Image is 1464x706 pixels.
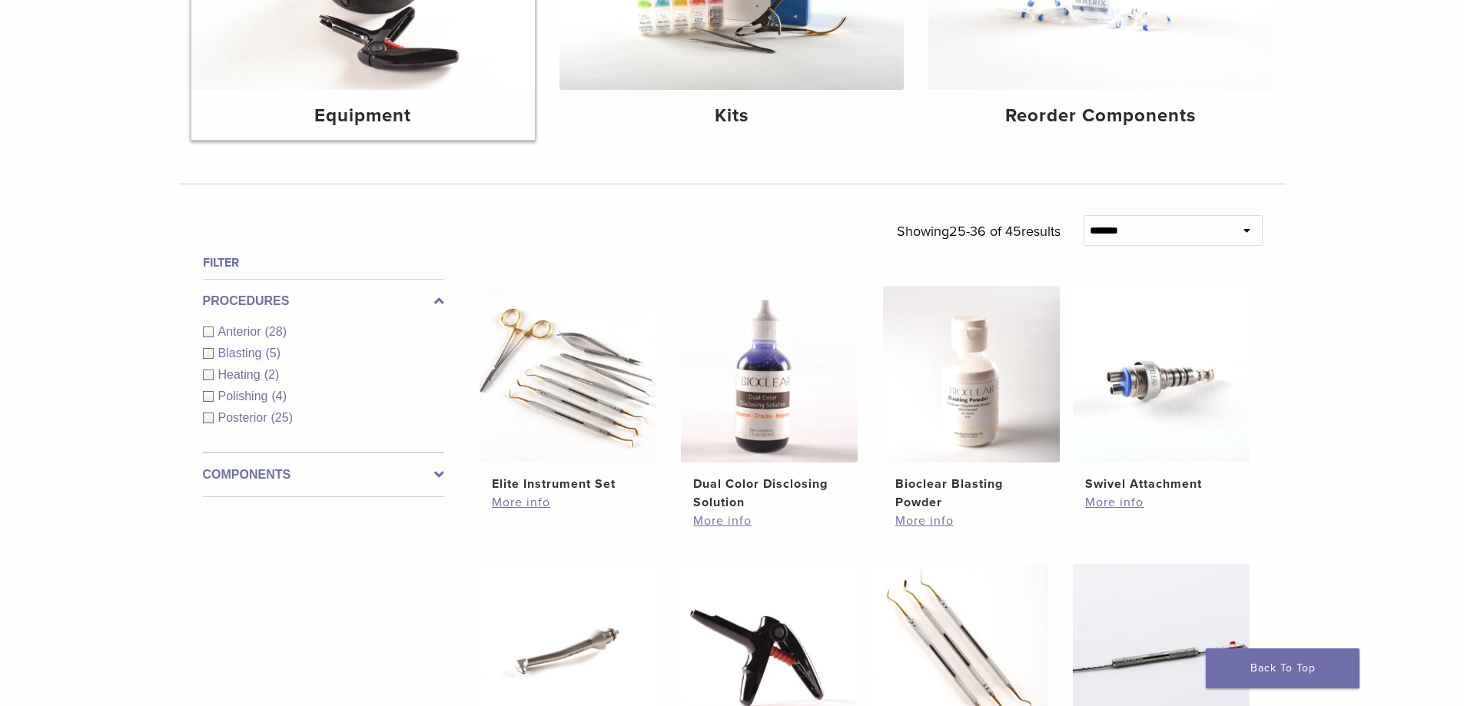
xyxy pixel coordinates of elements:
[264,368,280,381] span: (2)
[203,466,444,484] label: Components
[204,102,523,130] h4: Equipment
[680,286,859,512] a: Dual Color Disclosing SolutionDual Color Disclosing Solution
[480,286,656,462] img: Elite Instrument Set
[271,389,287,403] span: (4)
[265,325,287,338] span: (28)
[492,493,644,512] a: More info
[897,215,1061,247] p: Showing results
[1073,286,1250,462] img: Swivel Attachment
[265,346,281,360] span: (5)
[883,286,1060,462] img: Bioclear Blasting Powder
[693,512,845,530] a: More info
[479,286,658,493] a: Elite Instrument SetElite Instrument Set
[203,292,444,310] label: Procedures
[693,475,845,512] h2: Dual Color Disclosing Solution
[1072,286,1251,493] a: Swivel AttachmentSwivel Attachment
[882,286,1061,512] a: Bioclear Blasting PowderBioclear Blasting Powder
[1206,648,1359,688] a: Back To Top
[1085,493,1237,512] a: More info
[1085,475,1237,493] h2: Swivel Attachment
[271,411,293,424] span: (25)
[895,512,1047,530] a: More info
[218,325,265,338] span: Anterior
[218,411,271,424] span: Posterior
[681,286,858,462] img: Dual Color Disclosing Solution
[203,254,444,272] h4: Filter
[218,346,266,360] span: Blasting
[949,223,1021,240] span: 25-36 of 45
[941,102,1260,130] h4: Reorder Components
[895,475,1047,512] h2: Bioclear Blasting Powder
[218,368,264,381] span: Heating
[218,389,272,403] span: Polishing
[492,475,644,493] h2: Elite Instrument Set
[572,102,891,130] h4: Kits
